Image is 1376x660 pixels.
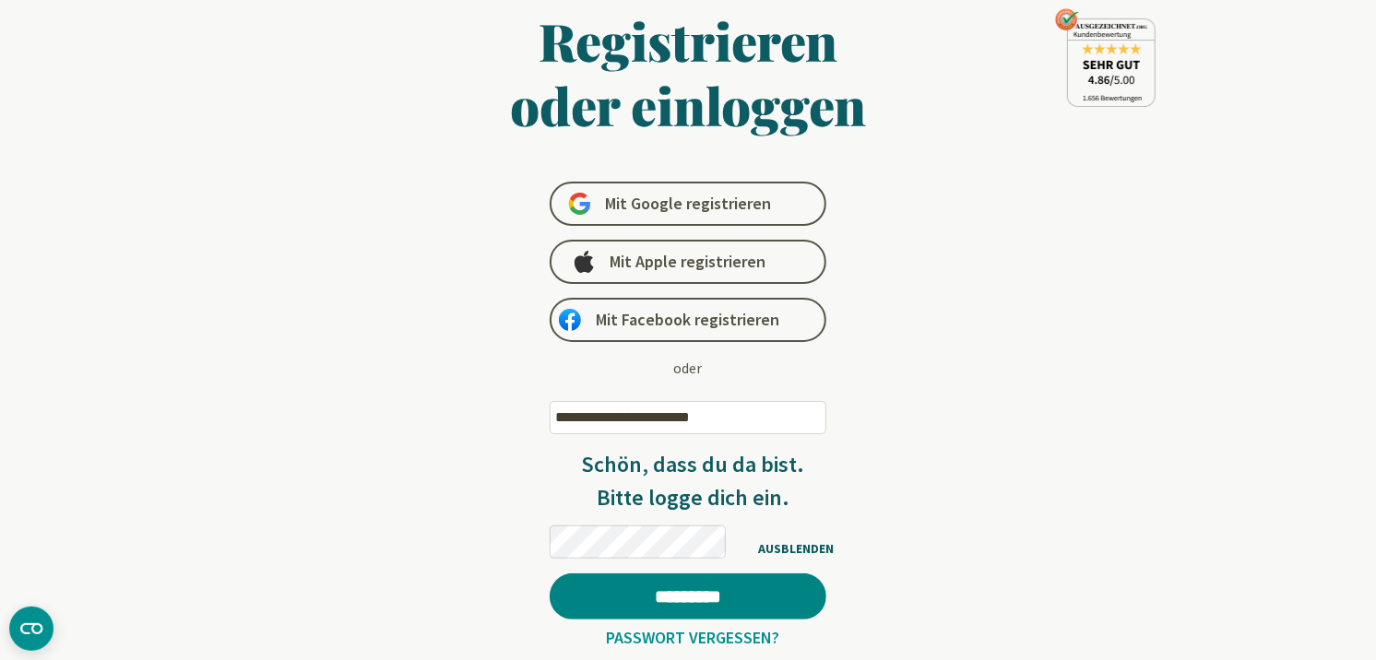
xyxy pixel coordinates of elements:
[550,298,826,342] a: Mit Facebook registrieren
[550,448,836,514] h3: Schön, dass du da bist. Bitte logge dich ein.
[331,8,1045,137] h1: Registrieren oder einloggen
[596,309,779,331] span: Mit Facebook registrieren
[550,182,826,226] a: Mit Google registrieren
[610,251,765,273] span: Mit Apple registrieren
[550,240,826,284] a: Mit Apple registrieren
[730,536,836,559] span: AUSBLENDEN
[9,607,53,651] button: CMP-Widget öffnen
[673,357,702,379] div: oder
[1055,8,1156,107] img: ausgezeichnet_seal.png
[605,193,771,215] span: Mit Google registrieren
[599,627,788,648] a: Passwort vergessen?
